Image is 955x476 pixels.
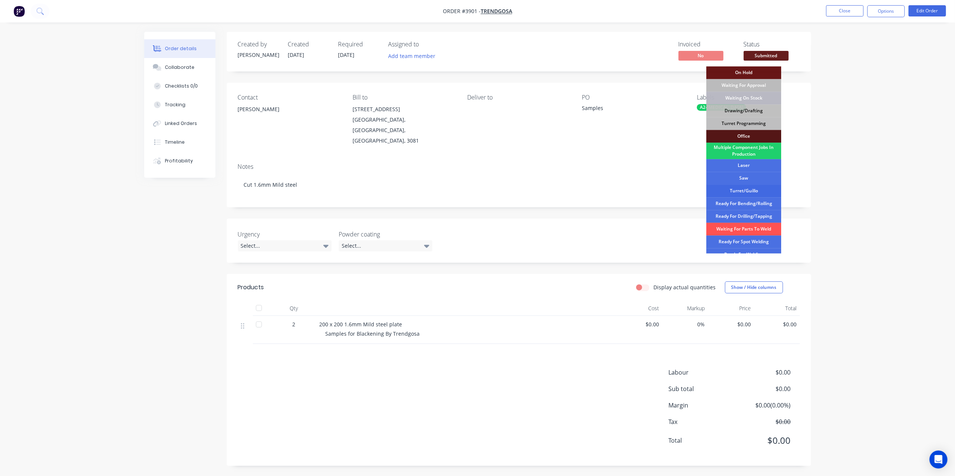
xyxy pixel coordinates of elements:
[353,115,455,146] div: [GEOGRAPHIC_DATA], [GEOGRAPHIC_DATA], [GEOGRAPHIC_DATA], 3081
[338,41,380,48] div: Required
[339,240,432,251] div: Select...
[467,94,570,101] div: Deliver to
[616,301,662,316] div: Cost
[389,51,439,61] button: Add team member
[165,139,185,146] div: Timeline
[288,51,305,58] span: [DATE]
[665,320,705,328] span: 0%
[353,104,455,146] div: [STREET_ADDRESS][GEOGRAPHIC_DATA], [GEOGRAPHIC_DATA], [GEOGRAPHIC_DATA], 3081
[619,320,659,328] span: $0.00
[679,51,723,60] span: No
[706,143,781,159] div: Multiple Component Jobs In Production
[272,301,317,316] div: Qty
[144,133,215,152] button: Timeline
[706,235,781,248] div: Ready For Spot Welding
[582,104,676,115] div: Samples
[582,94,685,101] div: PO
[706,159,781,172] div: Laser
[165,83,198,89] div: Checklists 0/0
[238,104,341,128] div: [PERSON_NAME]
[288,41,329,48] div: Created
[735,434,791,447] span: $0.00
[353,104,455,115] div: [STREET_ADDRESS]
[744,51,789,60] span: Submitted
[238,94,341,101] div: Contact
[706,210,781,223] div: Ready For Drilling/Tapping
[679,41,735,48] div: Invoiced
[662,301,708,316] div: Markup
[144,77,215,95] button: Checklists 0/0
[706,104,781,117] div: Drawing/Drafting
[706,79,781,92] div: Waiting For Approval
[735,384,791,393] span: $0.00
[735,417,791,426] span: $0.00
[238,163,800,170] div: Notes
[711,320,751,328] span: $0.00
[744,51,789,62] button: Submitted
[697,94,800,101] div: Labels
[757,320,797,328] span: $0.00
[320,321,402,328] span: 200 x 200 1.6mm Mild steel plate
[144,152,215,170] button: Profitability
[654,283,716,291] label: Display actual quantities
[238,41,279,48] div: Created by
[339,230,432,239] label: Powder coating
[909,5,946,16] button: Edit Order
[144,39,215,58] button: Order details
[326,330,420,337] span: Samples for Blackening By Trendgosa
[669,417,735,426] span: Tax
[389,41,463,48] div: Assigned to
[706,197,781,210] div: Ready For Bending/Rolling
[735,368,791,377] span: $0.00
[669,384,735,393] span: Sub total
[706,172,781,184] div: Saw
[144,58,215,77] button: Collaborate
[708,301,754,316] div: Price
[706,66,781,79] div: On Hold
[443,8,481,15] span: Order #3901 -
[697,104,746,111] div: A2-[MEDICAL_DATA]
[165,120,197,127] div: Linked Orders
[706,184,781,197] div: Turret/Guillo
[706,117,781,130] div: Turret Programming
[930,451,948,469] div: Open Intercom Messenger
[165,45,197,52] div: Order details
[725,281,783,293] button: Show / Hide columns
[481,8,512,15] a: Trendgosa
[13,6,25,17] img: Factory
[338,51,355,58] span: [DATE]
[706,248,781,261] div: Ready For Welding
[744,41,800,48] div: Status
[735,401,791,410] span: $0.00 ( 0.00 %)
[706,130,781,143] div: Office
[754,301,800,316] div: Total
[165,64,194,71] div: Collaborate
[669,368,735,377] span: Labour
[238,230,332,239] label: Urgency
[669,401,735,410] span: Margin
[867,5,905,17] button: Options
[238,240,332,251] div: Select...
[238,51,279,59] div: [PERSON_NAME]
[238,173,800,196] div: Cut 1.6mm Mild steel
[353,94,455,101] div: Bill to
[826,5,864,16] button: Close
[165,158,193,164] div: Profitability
[706,223,781,235] div: Waiting For Parts To Weld
[144,95,215,114] button: Tracking
[669,436,735,445] span: Total
[144,114,215,133] button: Linked Orders
[384,51,439,61] button: Add team member
[238,283,264,292] div: Products
[293,320,296,328] span: 2
[238,104,341,115] div: [PERSON_NAME]
[706,92,781,104] div: Waiting On Stock
[165,101,185,108] div: Tracking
